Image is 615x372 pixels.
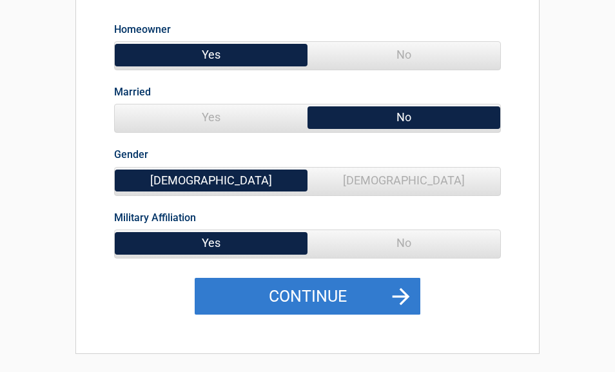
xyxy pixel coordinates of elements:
span: No [307,230,500,256]
button: Continue [195,278,420,315]
span: Yes [115,42,307,68]
span: No [307,104,500,130]
span: [DEMOGRAPHIC_DATA] [115,168,307,193]
label: Military Affiliation [114,209,196,226]
label: Homeowner [114,21,171,38]
label: Married [114,83,151,101]
span: No [307,42,500,68]
label: Gender [114,146,148,163]
span: Yes [115,230,307,256]
span: Yes [115,104,307,130]
span: [DEMOGRAPHIC_DATA] [307,168,500,193]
